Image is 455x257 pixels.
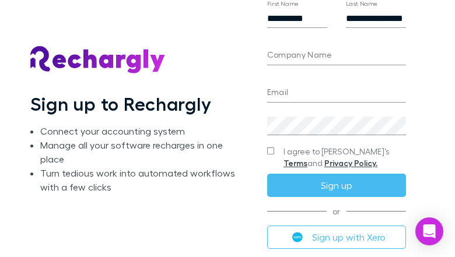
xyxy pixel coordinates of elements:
[40,124,248,138] li: Connect your accounting system
[40,166,248,194] li: Turn tedious work into automated workflows with a few clicks
[415,217,443,245] div: Open Intercom Messenger
[283,146,406,169] span: I agree to [PERSON_NAME]’s and
[30,93,212,115] h1: Sign up to Rechargly
[267,211,407,212] span: or
[40,138,248,166] li: Manage all your software recharges in one place
[292,232,303,242] img: Xero's logo
[324,158,377,168] a: Privacy Policy.
[267,226,407,249] button: Sign up with Xero
[30,46,166,74] img: Rechargly's Logo
[283,158,307,168] a: Terms
[267,174,407,197] button: Sign up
